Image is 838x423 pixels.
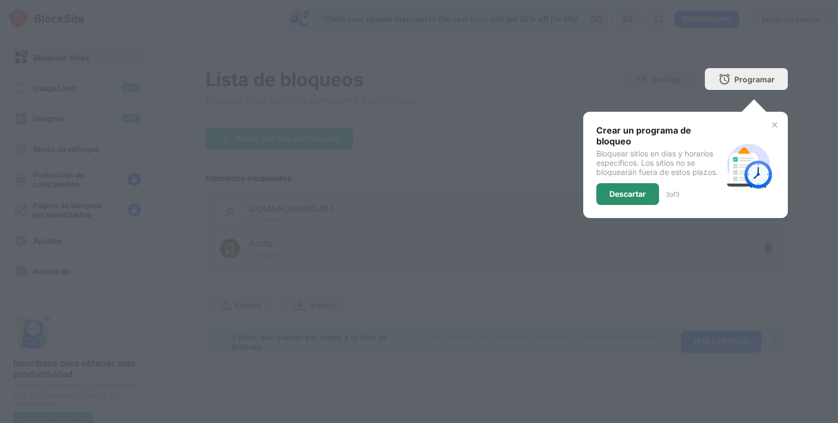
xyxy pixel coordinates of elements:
div: Bloquear sitios en días y horarios específicos. Los sitios no se bloquearán fuera de estos plazos. [596,149,722,177]
div: Descartar [609,190,646,198]
img: x-button.svg [770,120,779,129]
div: 3 of 3 [666,190,679,198]
div: Crear un programa de bloqueo [596,125,722,147]
div: Programar [734,75,775,84]
img: schedule.svg [722,139,775,191]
